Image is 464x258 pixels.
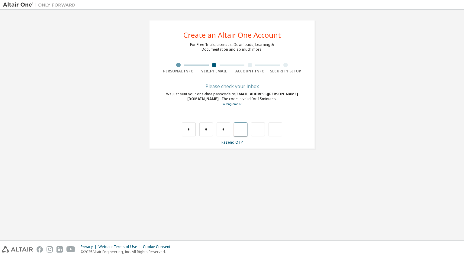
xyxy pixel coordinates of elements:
div: Personal Info [160,69,196,74]
div: We just sent your one-time passcode to . The code is valid for 15 minutes. [160,92,304,107]
p: © 2025 Altair Engineering, Inc. All Rights Reserved. [81,249,174,254]
a: Resend OTP [221,140,243,145]
div: Security Setup [268,69,304,74]
div: Cookie Consent [143,244,174,249]
img: altair_logo.svg [2,246,33,253]
div: For Free Trials, Licenses, Downloads, Learning & Documentation and so much more. [190,42,274,52]
img: instagram.svg [47,246,53,253]
span: [EMAIL_ADDRESS][PERSON_NAME][DOMAIN_NAME] [187,91,298,101]
div: Website Terms of Use [98,244,143,249]
img: linkedin.svg [56,246,63,253]
div: Create an Altair One Account [183,31,281,39]
div: Please check your inbox [160,84,304,88]
div: Verify Email [196,69,232,74]
img: Altair One [3,2,79,8]
a: Go back to the registration form [223,102,241,106]
img: facebook.svg [37,246,43,253]
img: youtube.svg [66,246,75,253]
div: Privacy [81,244,98,249]
div: Account Info [232,69,268,74]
